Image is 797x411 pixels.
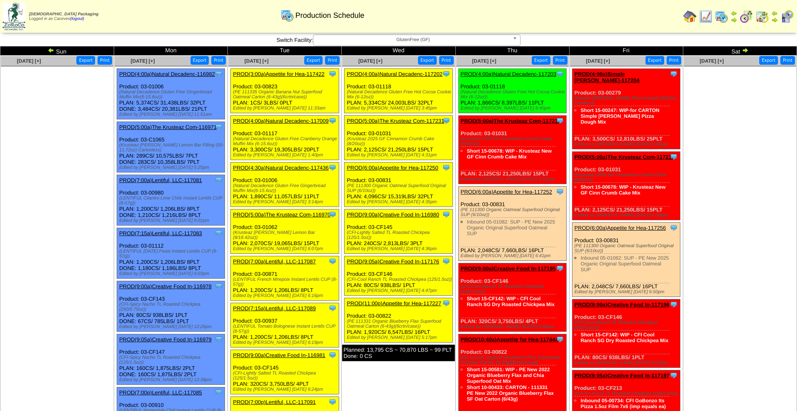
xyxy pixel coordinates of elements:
div: (PE 111331 Organic Blueberry Flax Superfood Oatmeal Carton (6-43g)(6crtn/case)) [347,319,452,329]
div: (PE 111300 Organic Oatmeal Superfood Original SUP (6/10oz)) [461,207,566,217]
div: (Simple [PERSON_NAME] Pizza Dough (6/9.8oz Cartons)) [575,96,680,106]
div: Edited by [PERSON_NAME] [DATE] 6:24pm [233,387,338,392]
a: PROD(5:00a)The Krusteaz Com-116970 [233,212,330,218]
a: (logout) [70,17,84,21]
span: [DATE] [+] [472,58,496,64]
a: PROD(4:00a)Natural Decadenc-117009 [233,118,329,124]
div: Product: 03-CF146 PLAN: 320CS / 3,750LBS / 4PLT [458,263,566,332]
div: Product: 03-CF145 PLAN: 320CS / 3,750LBS / 4PLT [231,350,339,394]
img: Tooltip [556,117,564,125]
div: Edited by [PERSON_NAME] [DATE] 11:33am [233,106,338,111]
div: Product: 03-00871 PLAN: 1,200CS / 1,206LBS / 8PLT [231,256,339,301]
img: Tooltip [215,282,223,290]
a: [DATE] [+] [358,58,382,64]
div: (CFI-Cool Ranch TL Roasted Chickpea (125/1.5oz)) [347,277,452,282]
div: Planned: 13,795 CS ~ 70,870 LBS ~ 99 PLT Done: 0 CS [342,345,455,361]
div: (Krusteaz 2025 GF Cinnamon Crumb Cake (8/20oz)) [461,136,566,146]
img: Tooltip [556,70,564,78]
div: Edited by [PERSON_NAME] [DATE] 6:16pm [233,293,338,298]
td: Wed [342,46,455,56]
div: Product: 03-01031 PLAN: 2,125CS / 21,250LBS / 15PLT [572,152,680,220]
button: Print [325,56,340,65]
div: (PE 111300 Organic Oatmeal Superfood Original SUP (6/10oz)) [575,243,680,253]
img: Tooltip [442,163,450,172]
div: Edited by [PERSON_NAME] [DATE] 4:35pm [347,199,452,204]
a: PROD(7:00p)Lentiful, LLC-117085 [119,389,202,396]
span: Production Schedule [296,11,364,20]
div: Product: 03-01112 PLAN: 1,200CS / 1,206LBS / 8PLT DONE: 1,180CS / 1,186LBS / 8PLT [117,228,225,279]
img: Tooltip [556,335,564,343]
a: PROD(9:00a)Creative Food In-117196 [575,302,670,308]
div: Product: 03-01006 PLAN: 1,890CS / 11,057LBS / 11PLT [231,163,339,207]
a: PROD(5:00a)The Krusteaz Com-117231 [347,118,444,124]
div: (LENTIFUL French Mirepoix Instant Lentils CUP (8-57g)) [233,277,338,287]
img: zoroco-logo-small.webp [2,2,25,30]
button: Print [98,56,112,65]
div: (LENTIFUL Cilantro Lime Chile Instant Lentils CUP (8-57g)) [119,196,225,206]
a: PROD(9:00a)Creative Food In-117195 [461,265,556,272]
div: Edited by [PERSON_NAME] [DATE] 6:07pm [233,246,338,251]
a: [DATE] [+] [17,58,41,64]
button: Export [76,56,95,65]
img: line_graph.gif [699,10,712,23]
img: calendarcustomer.gif [780,10,794,23]
button: Export [418,56,437,65]
button: Print [439,56,454,65]
div: (Natural Decadence Gluten Free Cranberry Orange Muffin Mix (6-15.6oz)) [233,136,338,146]
div: Edited by [PERSON_NAME] [DATE] 5:17pm [347,335,452,340]
a: [DATE] [+] [586,58,610,64]
span: [DATE] [+] [131,58,155,64]
img: arrowleft.gif [771,10,778,17]
img: arrowright.gif [731,17,737,23]
a: PROD(3:00a)Appetite for Hea-117422 [233,71,324,77]
div: Edited by [PERSON_NAME] [DATE] 6:41pm [461,177,566,182]
img: calendarprod.gif [281,9,294,22]
div: (LENTIFUL Tomato Bolognese Instant Lentils CUP (8-57g)) [233,324,338,334]
img: Tooltip [328,257,337,265]
span: Logged in as Caceves [29,12,98,21]
span: GlutenFree (GF) [317,35,509,45]
button: Print [211,56,226,65]
button: Export [191,56,209,65]
div: Product: 03-CF147 PLAN: 160CS / 1,875LBS / 2PLT DONE: 160CS / 1,875LBS / 2PLT [117,334,225,385]
img: Tooltip [328,304,337,312]
div: (CFI-Spicy Nacho TL Roasted Chickpea (125/1.5oz)) [119,355,225,365]
img: Tooltip [442,70,450,78]
img: Tooltip [442,299,450,307]
div: Edited by [PERSON_NAME] [DATE] 6:19pm [233,340,338,345]
a: PROD(4:00a)Simple [PERSON_NAME]-117204 [575,71,640,83]
a: Short 15-00247: WIP-for CARTON Simple [PERSON_NAME] Pizza Dough Mix [581,107,660,125]
button: Print [553,56,567,65]
button: Export [645,56,664,65]
div: (Krusteaz [PERSON_NAME] Lemon Bar Filling (50-11.72oz) Cartonless) [119,143,225,153]
a: PROD(11:00p)Appetite for Hea-117227 [347,300,441,306]
div: Product: 03-01118 PLAN: 5,334CS / 24,003LBS / 32PLT [345,69,452,113]
a: PROD(7:00p)Lentiful, LLC-117091 [233,399,315,405]
td: Fri [569,46,683,56]
img: Tooltip [215,176,223,184]
img: Tooltip [670,224,678,232]
div: Edited by [PERSON_NAME] [DATE] 6:50pm [575,289,680,294]
a: PROD(5:00a)The Krusteaz Com-117232 [461,118,561,124]
div: Edited by [PERSON_NAME] [DATE] 12:38pm [119,377,225,382]
div: Edited by [PERSON_NAME] [DATE] 6:03pm [119,271,225,276]
div: (CFI-Lightly Salted TL Roasted Chickpea (125/1.5oz)) [347,230,452,240]
a: PROD(9:05a)Creative Food In-116979 [119,336,212,343]
a: PROD(9:00a)Creative Food In-116978 [119,283,212,289]
div: Edited by [PERSON_NAME] [DATE] 6:40pm [461,106,566,111]
img: arrowright.gif [771,17,778,23]
div: Product: 03-00831 PLAN: 2,048CS / 7,660LBS / 16PLT [458,187,566,261]
a: PROD(4:00a)Natural Decadenc-117202 [347,71,443,77]
img: Tooltip [328,351,337,359]
img: Tooltip [215,70,223,78]
img: arrowleft.gif [731,10,737,17]
div: Edited by [PERSON_NAME] [DATE] 3:14pm [233,199,338,204]
div: (Natural Decadence Gluten Free Gingerbread Muffin Mix(6-15.6oz)) [233,183,338,193]
div: (CFI-Lightly Salted TL Roasted Chickpea (125/1.5oz)) [233,371,338,381]
img: Tooltip [328,210,337,219]
div: Product: 03-00980 PLAN: 1,200CS / 1,206LBS / 8PLT DONE: 1,210CS / 1,216LBS / 8PLT [117,175,225,226]
a: Short 15-CF142: WIP - CFI Cool Ranch SG Dry Roasted Chickpea Mix [467,296,555,307]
